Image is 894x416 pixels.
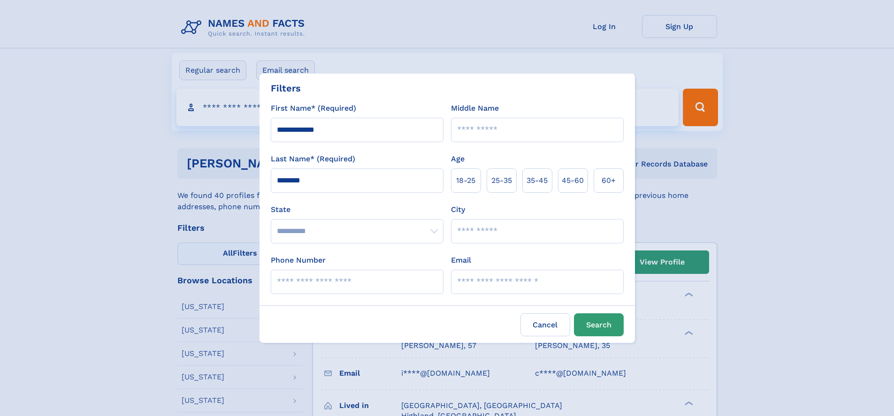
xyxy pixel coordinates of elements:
span: 18‑25 [456,175,475,186]
label: Last Name* (Required) [271,153,355,165]
label: Email [451,255,471,266]
label: First Name* (Required) [271,103,356,114]
label: City [451,204,465,215]
span: 25‑35 [491,175,512,186]
button: Search [574,313,624,336]
label: Age [451,153,465,165]
span: 60+ [602,175,616,186]
div: Filters [271,81,301,95]
label: Phone Number [271,255,326,266]
span: 45‑60 [562,175,584,186]
span: 35‑45 [527,175,548,186]
label: Middle Name [451,103,499,114]
label: State [271,204,443,215]
label: Cancel [520,313,570,336]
